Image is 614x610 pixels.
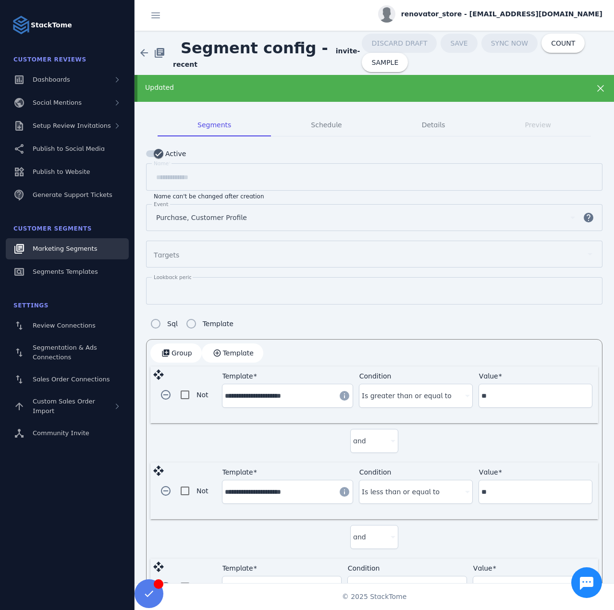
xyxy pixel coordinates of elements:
[154,191,264,200] mat-hint: Name can't be changed after creation
[165,318,178,329] label: Sql
[222,468,253,476] mat-label: Template
[371,59,398,66] span: SAMPLE
[479,468,498,476] mat-label: Value
[353,531,366,543] span: and
[33,398,95,415] span: Custom Sales Order Import
[225,582,339,594] input: Template
[551,40,575,47] span: COUNT
[150,343,202,363] button: Group
[154,160,169,166] mat-label: Name
[362,53,408,72] button: SAMPLE
[145,83,560,93] div: Updated
[6,161,129,183] a: Publish to Website
[202,343,263,363] button: Template
[222,372,253,380] mat-label: Template
[223,350,254,356] span: Template
[6,315,129,336] a: Review Connections
[33,122,111,129] span: Setup Review Invitations
[12,15,31,35] img: Logo image
[146,241,602,277] mat-form-field: Segment targets
[359,468,392,476] mat-label: Condition
[6,184,129,206] a: Generate Support Tickets
[172,350,192,356] span: Group
[195,581,209,593] label: Not
[146,163,602,200] mat-form-field: Segment name
[33,376,110,383] span: Sales Order Connections
[401,9,602,19] span: renovator_store - [EMAIL_ADDRESS][DOMAIN_NAME]
[163,148,186,159] label: Active
[222,564,253,572] mat-label: Template
[31,20,72,30] strong: StackTome
[378,5,602,23] button: renovator_store - [EMAIL_ADDRESS][DOMAIN_NAME]
[197,122,231,128] span: Segments
[359,372,392,380] mat-label: Condition
[154,274,196,280] mat-label: Lookback period
[339,390,350,402] mat-icon: info
[362,486,440,498] span: Is less than or equal to
[33,344,97,361] span: Segmentation & Ads Connections
[154,47,165,59] mat-icon: library_books
[33,145,105,152] span: Publish to Social Media
[6,261,129,282] a: Segments Templates
[348,564,380,572] mat-label: Condition
[33,76,70,83] span: Dashboards
[225,486,333,498] input: Template
[422,122,445,128] span: Details
[33,268,98,275] span: Segments Templates
[13,302,49,309] span: Settings
[33,245,97,252] span: Marketing Segments
[156,212,247,223] span: Purchase, Customer Profile
[479,372,498,380] mat-label: Value
[350,582,380,594] span: Contains
[473,564,492,572] mat-label: Value
[378,5,395,23] img: profile.jpg
[154,201,171,207] mat-label: Events
[6,423,129,444] a: Community Invite
[6,338,129,367] a: Segmentation & Ads Connections
[195,389,209,401] label: Not
[195,485,209,497] label: Not
[173,31,336,65] span: Segment config -
[6,238,129,259] a: Marketing Segments
[353,435,366,447] span: and
[146,204,602,241] mat-form-field: Segment events
[154,251,179,259] mat-label: Targets
[6,138,129,159] a: Publish to Social Media
[541,34,585,53] button: COUNT
[342,592,407,602] span: © 2025 StackTome
[33,99,82,106] span: Social Mentions
[362,390,452,402] span: Is greater than or equal to
[33,322,96,329] span: Review Connections
[146,314,233,333] mat-radio-group: Segment config type
[33,191,112,198] span: Generate Support Tickets
[33,429,89,437] span: Community Invite
[13,56,86,63] span: Customer Reviews
[311,122,342,128] span: Schedule
[6,369,129,390] a: Sales Order Connections
[225,390,333,402] input: Template
[577,212,600,223] mat-icon: help
[201,318,233,329] label: Template
[339,486,350,498] mat-icon: info
[33,168,90,175] span: Publish to Website
[173,47,360,68] strong: invite-recent
[13,225,92,232] span: Customer Segments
